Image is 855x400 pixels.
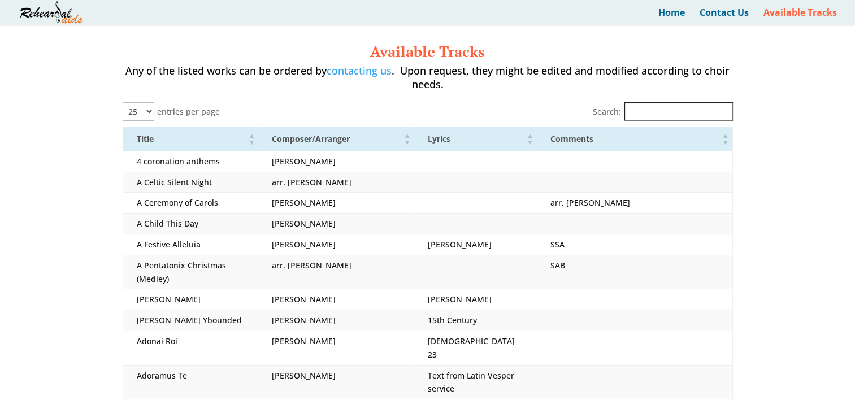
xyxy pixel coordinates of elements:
[258,193,414,214] td: [PERSON_NAME]
[157,105,220,119] label: entries per page
[123,234,258,255] td: A Festive Alleluia
[258,310,414,331] td: [PERSON_NAME]
[370,42,485,61] span: Available Tracks
[414,365,537,399] td: Text from Latin Vesper service
[527,127,533,151] span: Lyrics: Activate to sort
[123,310,258,331] td: [PERSON_NAME] Ybounded
[137,133,154,144] span: Title
[123,151,258,172] td: 4 coronation anthems
[272,133,350,144] span: Composer/Arranger
[123,172,258,193] td: A Celtic Silent Night
[404,127,411,151] span: Composer/Arranger: Activate to sort
[537,193,732,214] td: arr. [PERSON_NAME]
[258,214,414,234] td: [PERSON_NAME]
[327,64,392,77] a: contacting us
[550,133,593,144] span: Comments
[258,172,414,193] td: arr. [PERSON_NAME]
[428,133,450,144] span: Lyrics
[722,127,729,151] span: Comments: Activate to sort
[123,365,258,399] td: Adoramus Te
[123,289,258,310] td: [PERSON_NAME]
[258,255,414,289] td: arr. [PERSON_NAME]
[593,105,621,119] label: Search:
[700,8,749,25] a: Contact Us
[658,8,685,25] a: Home
[123,331,258,366] td: Adonai Roi
[248,127,255,151] span: Title: Activate to sort
[414,234,537,255] td: [PERSON_NAME]
[414,289,537,310] td: [PERSON_NAME]
[414,331,537,366] td: [DEMOGRAPHIC_DATA] 23
[537,255,732,289] td: SAB
[123,64,733,102] p: Any of the listed works can be ordered by . Upon request, they might be edited and modified accor...
[123,193,258,214] td: A Ceremony of Carols
[258,151,414,172] td: [PERSON_NAME]
[123,214,258,234] td: A Child This Day
[258,234,414,255] td: [PERSON_NAME]
[258,365,414,399] td: [PERSON_NAME]
[537,234,732,255] td: SSA
[763,8,837,25] a: Available Tracks
[258,331,414,366] td: [PERSON_NAME]
[123,255,258,289] td: A Pentatonix Christmas (Medley)
[258,289,414,310] td: [PERSON_NAME]
[414,310,537,331] td: 15th Century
